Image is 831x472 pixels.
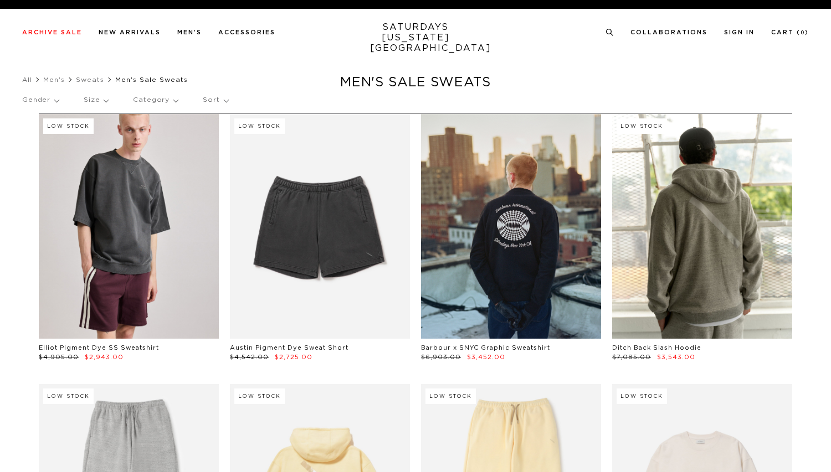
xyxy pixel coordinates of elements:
[99,29,161,35] a: New Arrivals
[230,354,269,360] span: $4,542.00
[218,29,275,35] a: Accessories
[275,354,312,360] span: $2,725.00
[724,29,755,35] a: Sign In
[630,29,707,35] a: Collaborations
[370,22,461,54] a: SATURDAYS[US_STATE][GEOGRAPHIC_DATA]
[612,354,651,360] span: $7,085.00
[76,76,104,83] a: Sweats
[203,87,228,113] p: Sort
[22,29,82,35] a: Archive Sale
[657,354,695,360] span: $3,543.00
[771,29,809,35] a: Cart (0)
[22,76,32,83] a: All
[22,87,59,113] p: Gender
[39,354,79,360] span: $4,905.00
[421,354,461,360] span: $6,903.00
[617,118,667,134] div: Low Stock
[85,354,124,360] span: $2,943.00
[617,388,667,404] div: Low Stock
[84,87,108,113] p: Size
[467,354,505,360] span: $3,452.00
[234,388,285,404] div: Low Stock
[801,30,805,35] small: 0
[425,388,476,404] div: Low Stock
[230,345,348,351] a: Austin Pigment Dye Sweat Short
[612,345,701,351] a: Ditch Back Slash Hoodie
[115,76,188,83] span: Men's Sale Sweats
[177,29,202,35] a: Men's
[234,118,285,134] div: Low Stock
[421,345,550,351] a: Barbour x SNYC Graphic Sweatshirt
[43,388,94,404] div: Low Stock
[133,87,178,113] p: Category
[43,76,65,83] a: Men's
[39,345,159,351] a: Elliot Pigment Dye SS Sweatshirt
[43,118,94,134] div: Low Stock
